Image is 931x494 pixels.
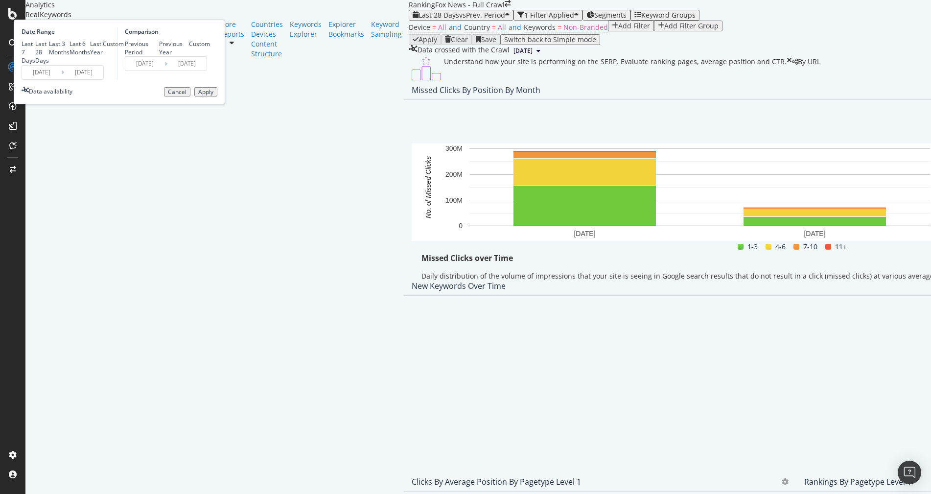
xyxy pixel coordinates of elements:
[492,23,496,32] span: =
[438,23,446,32] span: All
[125,57,164,71] input: Start Date
[510,45,544,57] button: [DATE]
[167,57,207,71] input: End Date
[898,461,921,484] div: Open Intercom Messenger
[513,47,533,55] span: 2025 Aug. 28th
[70,40,90,56] div: Last 6 Months
[594,10,627,20] span: Segments
[498,23,506,32] span: All
[409,10,513,21] button: Last 28 DaysvsPrev. Period
[803,241,817,253] span: 7-10
[409,34,441,45] button: Apply
[409,23,430,32] span: Device
[445,196,463,204] text: 100M
[445,145,463,153] text: 300M
[481,36,496,44] div: Save
[641,11,696,19] div: Keyword Groups
[412,477,581,487] div: Clicks By Average Position by pagetype Level 1
[451,36,468,44] div: Clear
[22,66,61,79] input: Start Date
[513,10,582,21] button: 1 Filter Applied
[49,40,70,56] div: Last 3 Months
[804,477,911,487] div: Rankings by pagetype Level 1
[792,57,820,67] div: legacy label
[804,230,825,237] text: [DATE]
[524,11,574,19] div: 1 Filter Applied
[449,23,462,32] span: and
[464,23,490,32] span: Country
[654,21,722,31] button: Add Filter Group
[445,170,463,178] text: 200M
[608,21,654,31] button: Add Filter
[164,87,190,97] button: Cancel
[444,57,787,80] div: Understand how your site is performing on the SERP. Evaluate ranking pages, average position and ...
[412,85,540,95] div: Missed Clicks By Position By Month
[504,36,596,44] div: Switch back to Simple mode
[419,10,459,20] span: Last 28 Days
[371,20,402,39] a: Keyword Sampling
[472,34,500,45] button: Save
[835,241,847,253] span: 11+
[459,222,463,230] text: 0
[558,23,561,32] span: =
[459,10,505,20] span: vs Prev. Period
[35,40,49,65] div: Last 28 Days
[524,23,556,32] span: Keywords
[582,10,630,21] button: Segments
[432,23,436,32] span: =
[90,40,103,56] div: Last Year
[198,89,213,95] div: Apply
[563,23,608,32] span: Non-Branded
[22,40,35,65] div: Last 7 Days
[251,29,283,39] a: Devices
[103,40,124,48] div: Custom
[418,45,510,57] div: Data crossed with the Crawl
[574,230,595,237] text: [DATE]
[251,39,283,49] a: Content
[125,27,210,36] div: Comparison
[194,87,217,97] button: Apply
[25,10,409,20] div: RealKeywords
[251,49,283,59] a: Structure
[747,241,758,253] span: 1-3
[441,34,472,45] button: Clear
[290,20,322,39] a: Keywords Explorer
[664,22,719,30] div: Add Filter Group
[219,20,244,39] a: More Reports
[424,156,432,218] text: No. of Missed Clicks
[409,57,444,80] img: C0S+odjvPe+dCwPhcw0W2jU4KOcefU0IcxbkVEfgJ6Ft4vBgsVVQAAAABJRU5ErkJggg==
[22,27,115,36] div: Date Range
[798,57,820,66] span: By URL
[125,40,159,56] div: Previous Period
[419,36,437,44] div: Apply
[64,66,103,79] input: End Date
[251,20,283,29] a: Countries
[509,23,521,32] span: and
[412,281,506,291] div: New Keywords Over Time
[630,10,699,21] button: Keyword Groups
[775,241,786,253] span: 4-6
[500,34,600,45] button: Switch back to Simple mode
[618,22,650,30] div: Add Filter
[189,40,210,48] div: Custom
[29,87,72,95] div: Data availability
[159,40,189,56] div: Previous Year
[328,20,364,39] a: Explorer Bookmarks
